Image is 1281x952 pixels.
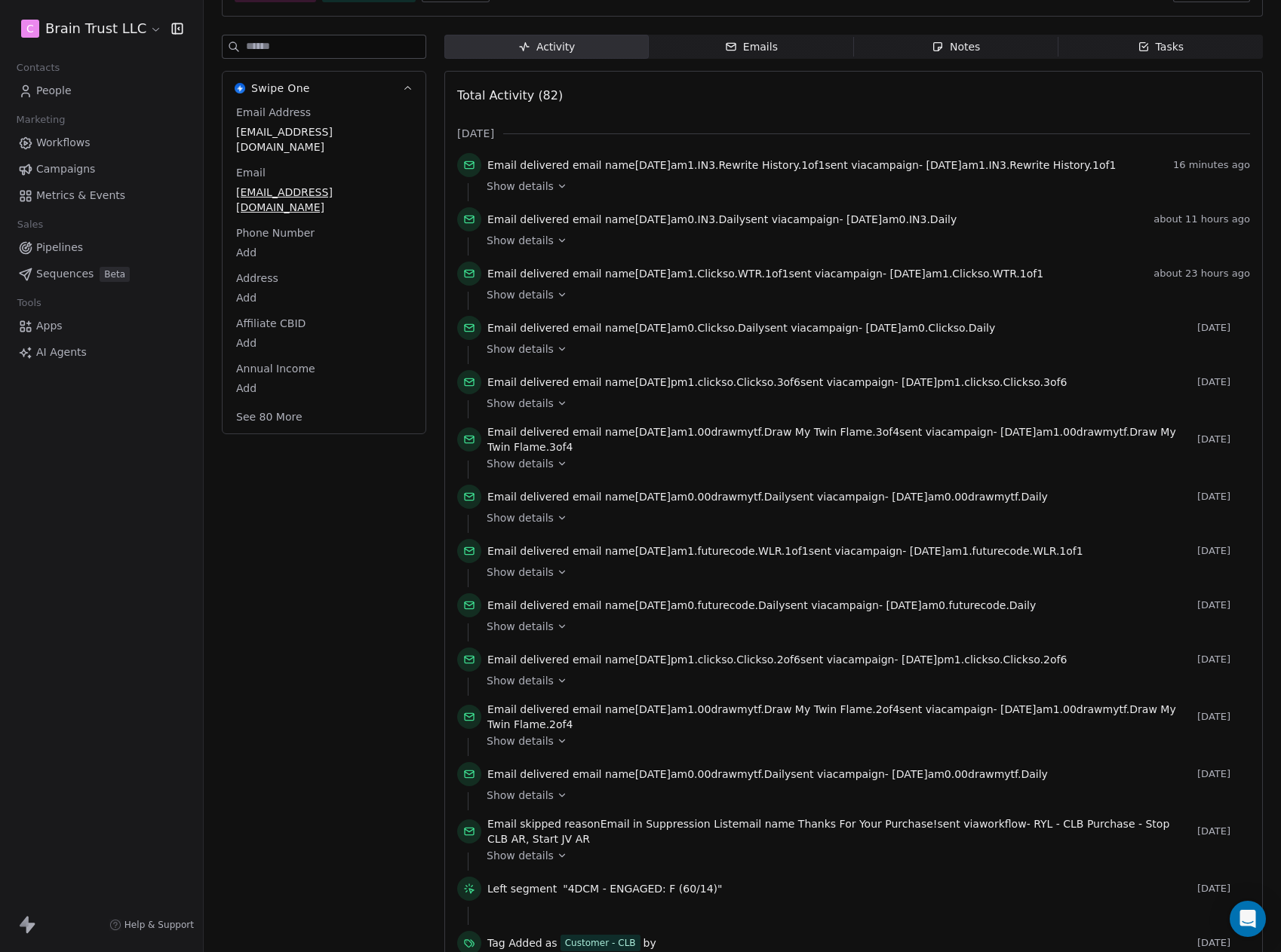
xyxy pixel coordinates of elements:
[223,105,425,433] div: Swipe OneSwipe One
[487,287,1240,302] a: Show details
[36,135,91,151] span: Workflows
[1197,322,1250,334] span: [DATE]
[892,768,1048,780] span: [DATE]am0.00drawmytf.Daily
[926,159,1116,171] span: [DATE]am1.IN3.Rewrite History.1of1
[12,340,191,365] a: AI Agents
[487,652,1067,667] span: email name sent via campaign -
[12,130,191,155] a: Workflows
[236,381,412,396] span: Add
[236,185,412,215] span: [EMAIL_ADDRESS][DOMAIN_NAME]
[487,212,957,227] span: email name sent via campaign -
[846,213,957,225] span: [DATE]am0.IN3.Daily
[10,57,66,79] span: Contacts
[487,619,1240,634] a: Show details
[545,935,558,950] span: as
[487,848,554,863] span: Show details
[635,491,791,503] span: [DATE]am0.00drawmytf.Daily
[932,39,980,55] div: Notes
[1197,711,1250,723] span: [DATE]
[487,788,554,803] span: Show details
[487,396,1240,411] a: Show details
[12,157,191,182] a: Campaigns
[235,83,245,93] img: Swipe One
[563,881,722,896] span: "4DCM - ENGAGED: F (60/14)"
[487,341,1240,357] a: Show details
[487,654,569,666] span: Email delivered
[487,396,554,411] span: Show details
[725,39,778,55] div: Emails
[233,105,314,120] span: Email Address
[1197,376,1250,388] span: [DATE]
[635,376,800,388] span: [DATE]pm1.clickso.Clickso.3of6
[236,124,412,155] span: [EMAIL_ADDRESS][DOMAIN_NAME]
[635,768,791,780] span: [DATE]am0.00drawmytf.Daily
[487,673,554,688] span: Show details
[487,816,1191,846] span: reason email name sent via workflow -
[457,88,563,103] span: Total Activity (82)
[36,188,125,204] span: Metrics & Events
[635,703,899,715] span: [DATE]am1.00drawmytf.Draw My Twin Flame.2of4
[487,179,1240,194] a: Show details
[36,266,94,282] span: Sequences
[1197,545,1250,557] span: [DATE]
[36,318,63,334] span: Apps
[487,233,1240,248] a: Show details
[233,271,281,286] span: Address
[487,266,1043,281] span: email name sent via campaign -
[1197,825,1250,837] span: [DATE]
[487,599,569,611] span: Email delivered
[487,320,995,335] span: email name sent via campaign -
[487,702,1191,732] span: email name sent via campaign -
[1197,654,1250,666] span: [DATE]
[457,126,494,141] span: [DATE]
[487,510,554,525] span: Show details
[1154,213,1250,225] span: about 11 hours ago
[886,599,1036,611] span: [DATE]am0.futurecode.Daily
[1197,433,1250,445] span: [DATE]
[487,489,1048,504] span: email name sent via campaign -
[635,322,765,334] span: [DATE]am0.Clickso.Daily
[635,213,745,225] span: [DATE]am0.IN3.Daily
[487,881,557,896] span: Left segment
[487,545,569,557] span: Email delivered
[487,426,569,438] span: Email delivered
[487,565,1240,580] a: Show details
[487,598,1036,613] span: email name sent via campaign -
[487,424,1191,455] span: email name sent via campaign -
[865,322,995,334] span: [DATE]am0.Clickso.Daily
[902,654,1067,666] span: [DATE]pm1.clickso.Clickso.2of6
[12,262,191,286] a: SequencesBeta
[233,361,318,376] span: Annual Income
[487,179,554,194] span: Show details
[487,788,1240,803] a: Show details
[11,292,48,314] span: Tools
[487,158,1116,173] span: email name sent via campaign -
[233,225,318,240] span: Phone Number
[889,268,1043,280] span: [DATE]am1.Clickso.WTR.1of1
[11,213,50,236] span: Sales
[12,183,191,208] a: Metrics & Events
[487,703,569,715] span: Email delivered
[1138,39,1184,55] div: Tasks
[1173,159,1250,171] span: 16 minutes ago
[26,21,34,36] span: C
[487,456,554,471] span: Show details
[910,545,1083,557] span: [DATE]am1.futurecode.WLR.1of1
[487,848,1240,863] a: Show details
[236,290,412,305] span: Add
[1197,937,1250,949] span: [DATE]
[487,565,554,580] span: Show details
[487,818,561,830] span: Email skipped
[487,233,554,248] span: Show details
[124,919,194,931] span: Help & Support
[635,545,809,557] span: [DATE]am1.futurecode.WLR.1of1
[601,818,733,830] span: Email in Suppression List
[487,543,1083,559] span: email name sent via campaign -
[487,673,1240,688] a: Show details
[1230,901,1266,937] div: Open Intercom Messenger
[487,619,554,634] span: Show details
[233,165,269,180] span: Email
[892,491,1048,503] span: [DATE]am0.00drawmytf.Daily
[109,919,194,931] a: Help & Support
[635,159,825,171] span: [DATE]am1.IN3.Rewrite History.1of1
